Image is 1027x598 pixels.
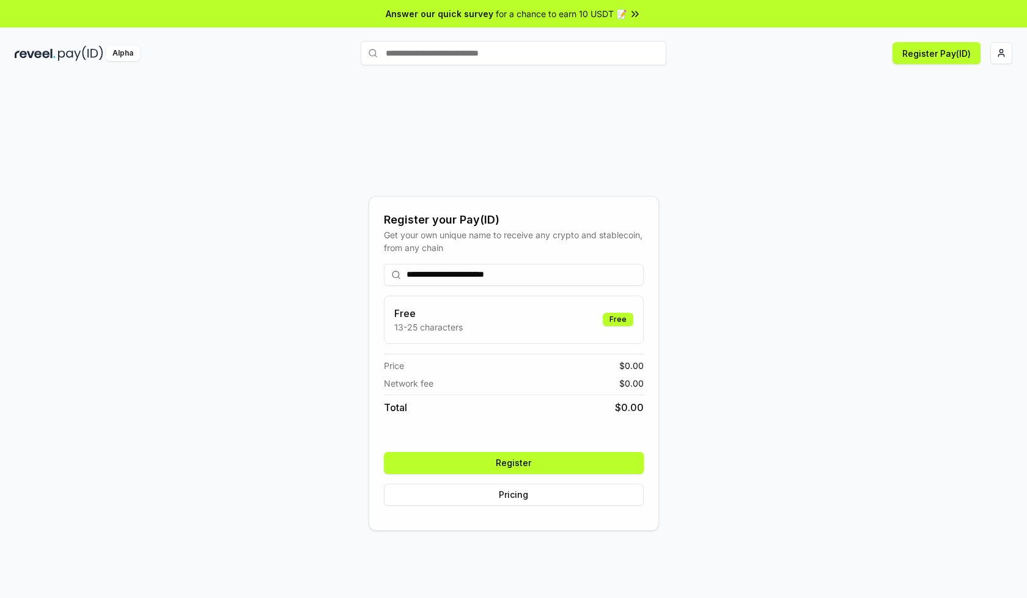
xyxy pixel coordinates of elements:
span: Network fee [384,377,433,390]
img: pay_id [58,46,103,61]
h3: Free [394,306,463,321]
span: for a chance to earn 10 USDT 📝 [496,7,627,20]
span: $ 0.00 [619,359,644,372]
button: Register Pay(ID) [893,42,981,64]
p: 13-25 characters [394,321,463,334]
span: Price [384,359,404,372]
span: Answer our quick survey [386,7,493,20]
span: $ 0.00 [619,377,644,390]
div: Register your Pay(ID) [384,211,644,228]
span: Total [384,400,407,415]
span: $ 0.00 [615,400,644,415]
div: Get your own unique name to receive any crypto and stablecoin, from any chain [384,228,644,254]
button: Register [384,452,644,474]
div: Free [603,313,633,326]
button: Pricing [384,484,644,506]
div: Alpha [106,46,140,61]
img: reveel_dark [15,46,56,61]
